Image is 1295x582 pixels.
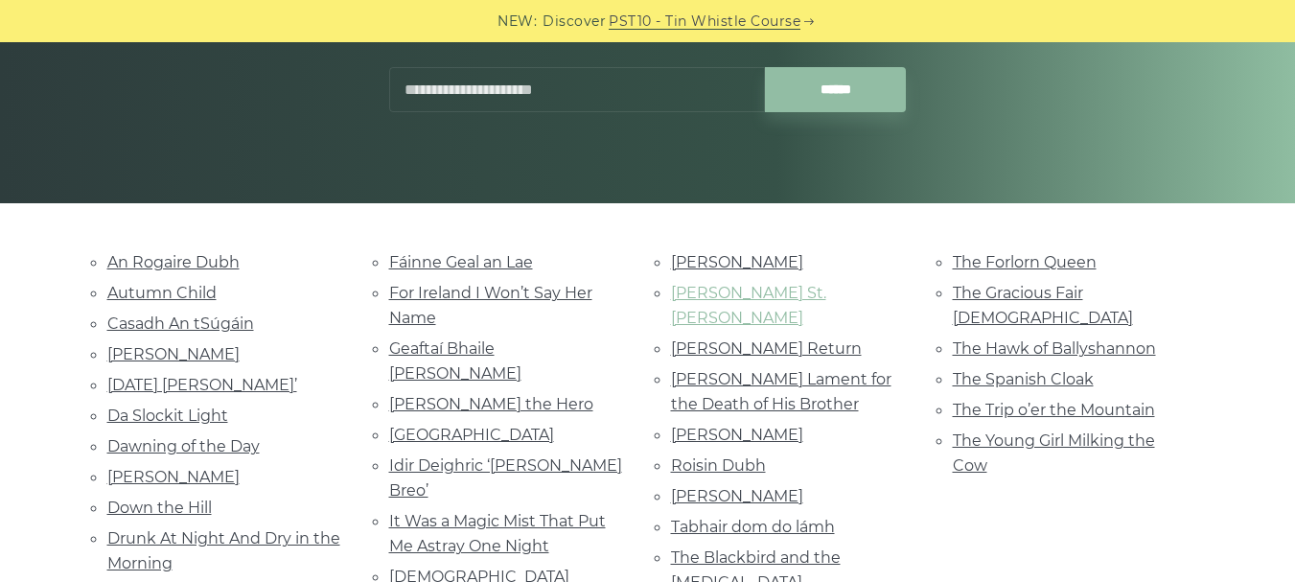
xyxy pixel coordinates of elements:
a: [PERSON_NAME] St. [PERSON_NAME] [671,284,826,327]
a: For Ireland I Won’t Say Her Name [389,284,592,327]
a: The Spanish Cloak [953,370,1094,388]
a: [DATE] [PERSON_NAME]’ [107,376,297,394]
a: [PERSON_NAME] the Hero [389,395,593,413]
a: The Forlorn Queen [953,253,1097,271]
a: [PERSON_NAME] [671,253,803,271]
a: Casadh An tSúgáin [107,314,254,333]
a: [GEOGRAPHIC_DATA] [389,426,554,444]
a: The Trip o’er the Mountain [953,401,1155,419]
span: NEW: [497,11,537,33]
a: Idir Deighric ‘[PERSON_NAME] Breo’ [389,456,622,500]
a: Dawning of the Day [107,437,260,455]
span: Discover [543,11,606,33]
a: Tabhair dom do lámh [671,518,835,536]
a: Down the Hill [107,499,212,517]
a: [PERSON_NAME] Return [671,339,862,358]
a: [PERSON_NAME] [671,487,803,505]
a: The Young Girl Milking the Cow [953,431,1155,475]
a: [PERSON_NAME] [107,468,240,486]
a: Da Slockit Light [107,407,228,425]
a: [PERSON_NAME] Lament for the Death of His Brother [671,370,891,413]
a: Geaftaí Bhaile [PERSON_NAME] [389,339,521,383]
a: An Rogaire Dubh [107,253,240,271]
a: PST10 - Tin Whistle Course [609,11,800,33]
a: Fáinne Geal an Lae [389,253,533,271]
a: [PERSON_NAME] [107,345,240,363]
a: The Hawk of Ballyshannon [953,339,1156,358]
a: Autumn Child [107,284,217,302]
a: It Was a Magic Mist That Put Me Astray One Night [389,512,606,555]
a: Roisin Dubh [671,456,766,475]
a: The Gracious Fair [DEMOGRAPHIC_DATA] [953,284,1133,327]
a: Drunk At Night And Dry in the Morning [107,529,340,572]
a: [PERSON_NAME] [671,426,803,444]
